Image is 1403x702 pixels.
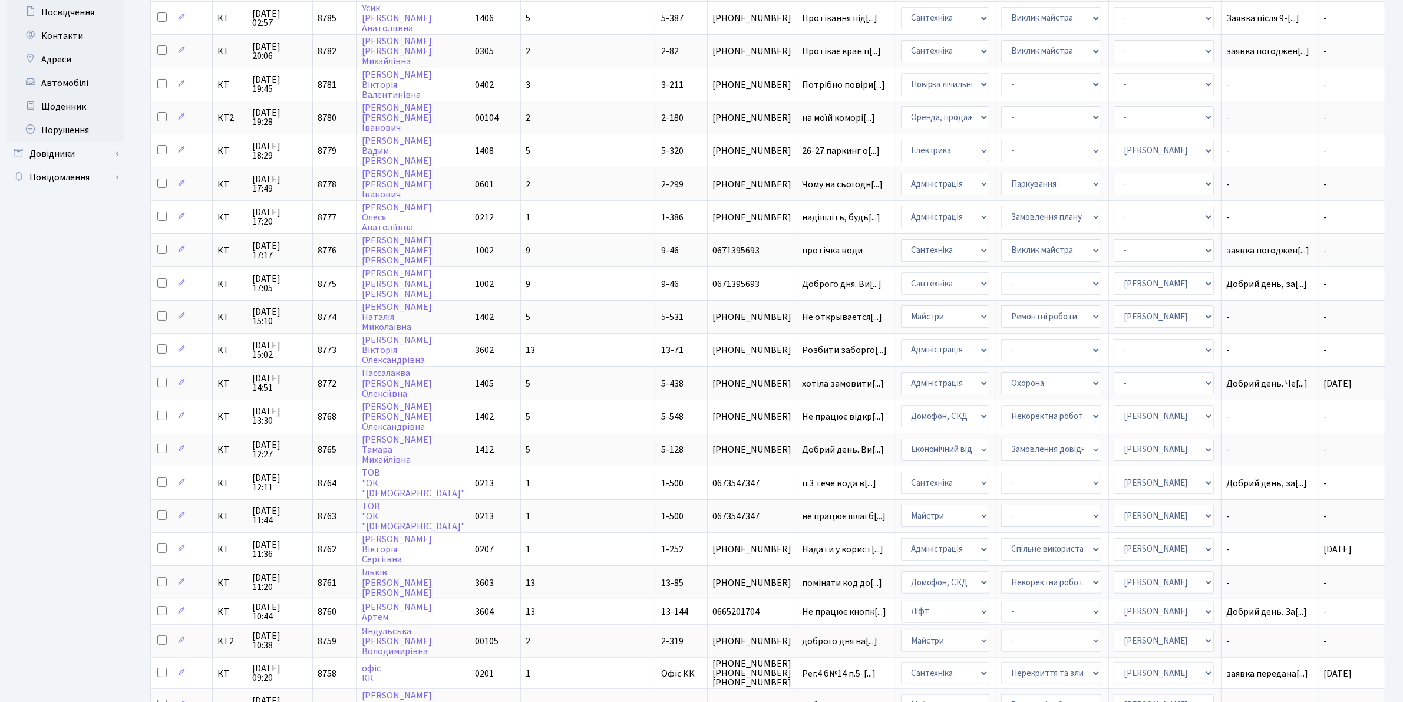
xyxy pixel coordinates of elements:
[318,510,336,523] span: 8763
[802,12,877,25] span: Протікання під[...]
[526,244,530,257] span: 9
[802,278,882,291] span: Доброго дня. Ви[...]
[712,412,792,421] span: [PHONE_NUMBER]
[1226,278,1307,291] span: Добрий день, за[...]
[526,510,530,523] span: 1
[252,440,307,459] span: [DATE] 12:27
[1324,635,1328,648] span: -
[526,12,530,25] span: 5
[252,75,307,94] span: [DATE] 19:45
[802,635,877,648] span: доброго дня на[...]
[475,667,494,680] span: 0201
[362,566,432,599] a: Ільків[PERSON_NAME][PERSON_NAME]
[318,278,336,291] span: 8775
[712,312,792,322] span: [PHONE_NUMBER]
[217,607,242,617] span: КТ
[712,213,792,222] span: [PHONE_NUMBER]
[318,111,336,124] span: 8780
[712,607,792,617] span: 0665201704
[6,95,124,118] a: Щоденник
[217,379,242,388] span: КТ
[252,540,307,559] span: [DATE] 11:36
[362,533,432,566] a: [PERSON_NAME]ВікторіяСергіївна
[475,605,494,618] span: 3604
[1226,545,1313,554] span: -
[526,344,535,357] span: 13
[1324,311,1328,324] span: -
[475,278,494,291] span: 1002
[526,211,530,224] span: 1
[661,211,684,224] span: 1-386
[252,473,307,492] span: [DATE] 12:11
[318,576,336,589] span: 8761
[362,101,432,134] a: [PERSON_NAME][PERSON_NAME]Іванович
[1226,45,1309,58] span: заявка погоджен[...]
[475,144,494,157] span: 1408
[1324,211,1328,224] span: -
[217,445,242,454] span: КТ
[318,45,336,58] span: 8782
[1324,576,1328,589] span: -
[712,146,792,156] span: [PHONE_NUMBER]
[1226,312,1313,322] span: -
[802,477,876,490] span: п.3 тече вода в[...]
[1324,278,1328,291] span: -
[475,510,494,523] span: 0213
[217,213,242,222] span: КТ
[217,180,242,189] span: КТ
[6,71,124,95] a: Автомобілі
[526,111,530,124] span: 2
[217,279,242,289] span: КТ
[318,377,336,390] span: 8772
[1226,512,1313,521] span: -
[802,344,887,357] span: Розбити заборго[...]
[252,9,307,28] span: [DATE] 02:57
[1324,12,1328,25] span: -
[661,144,684,157] span: 5-320
[318,410,336,423] span: 8768
[217,637,242,646] span: КТ2
[802,543,883,556] span: Надати у корист[...]
[252,506,307,525] span: [DATE] 11:44
[1226,113,1313,123] span: -
[217,14,242,23] span: КТ
[6,118,124,142] a: Порушення
[661,311,684,324] span: 5-531
[712,246,792,255] span: 0671395693
[362,601,432,624] a: [PERSON_NAME]Артем
[712,479,792,488] span: 0673547347
[802,667,876,680] span: Рег.4 б№14 п.5-[...]
[661,510,684,523] span: 1-500
[661,78,684,91] span: 3-211
[526,576,535,589] span: 13
[362,662,381,685] a: офісКК
[661,178,684,191] span: 2-299
[661,12,684,25] span: 5-387
[6,142,124,166] a: Довідники
[802,377,884,390] span: хотіла замовити[...]
[802,510,886,523] span: не працює шлагб[...]
[661,443,684,456] span: 5-128
[712,545,792,554] span: [PHONE_NUMBER]
[362,201,432,234] a: [PERSON_NAME]ОлесяАнатоліївна
[526,45,530,58] span: 2
[217,146,242,156] span: КТ
[252,407,307,426] span: [DATE] 13:30
[475,410,494,423] span: 1402
[1324,443,1328,456] span: -
[1324,543,1352,556] span: [DATE]
[802,443,884,456] span: Добрий день. Ви[...]
[475,12,494,25] span: 1406
[475,635,499,648] span: 00105
[526,78,530,91] span: 3
[1226,80,1313,90] span: -
[252,602,307,621] span: [DATE] 10:44
[526,377,530,390] span: 5
[712,14,792,23] span: [PHONE_NUMBER]
[802,144,880,157] span: 26-27 паркинг о[...]
[1226,213,1313,222] span: -
[318,344,336,357] span: 8773
[217,246,242,255] span: КТ
[318,12,336,25] span: 8785
[475,111,499,124] span: 00104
